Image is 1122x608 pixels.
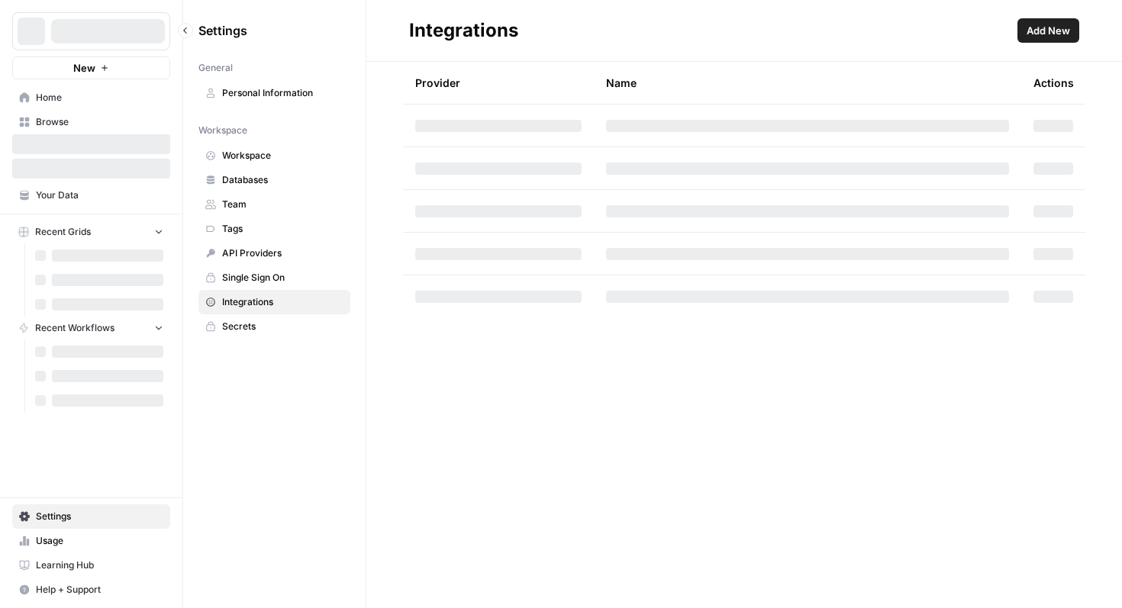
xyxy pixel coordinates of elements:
a: Secrets [198,314,350,339]
span: Your Data [36,188,163,202]
a: Integrations [198,290,350,314]
a: Databases [198,168,350,192]
span: General [198,61,233,75]
span: Integrations [222,295,343,309]
span: Recent Grids [35,225,91,239]
span: Recent Workflows [35,321,114,335]
span: Settings [198,21,247,40]
a: Personal Information [198,81,350,105]
a: Learning Hub [12,553,170,577]
div: Integrations [409,18,518,43]
span: New [73,60,95,76]
span: Browse [36,115,163,129]
a: Single Sign On [198,265,350,290]
a: Home [12,85,170,110]
button: Add New [1017,18,1079,43]
span: Single Sign On [222,271,343,285]
a: Workspace [198,143,350,168]
span: Databases [222,173,343,187]
span: Help + Support [36,583,163,597]
span: Workspace [222,149,343,162]
a: Usage [12,529,170,553]
span: API Providers [222,246,343,260]
button: New [12,56,170,79]
a: Team [198,192,350,217]
span: Workspace [198,124,247,137]
span: Tags [222,222,343,236]
button: Recent Grids [12,220,170,243]
span: Personal Information [222,86,343,100]
a: Tags [198,217,350,241]
a: Browse [12,110,170,134]
a: Your Data [12,183,170,207]
div: Actions [1033,62,1074,104]
a: Settings [12,504,170,529]
span: Secrets [222,320,343,333]
span: Team [222,198,343,211]
button: Help + Support [12,577,170,602]
span: Learning Hub [36,558,163,572]
span: Home [36,91,163,105]
span: Usage [36,534,163,548]
div: Provider [415,62,460,104]
span: Add New [1027,23,1070,38]
a: API Providers [198,241,350,265]
div: Name [606,62,1009,104]
button: Recent Workflows [12,317,170,339]
span: Settings [36,510,163,523]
